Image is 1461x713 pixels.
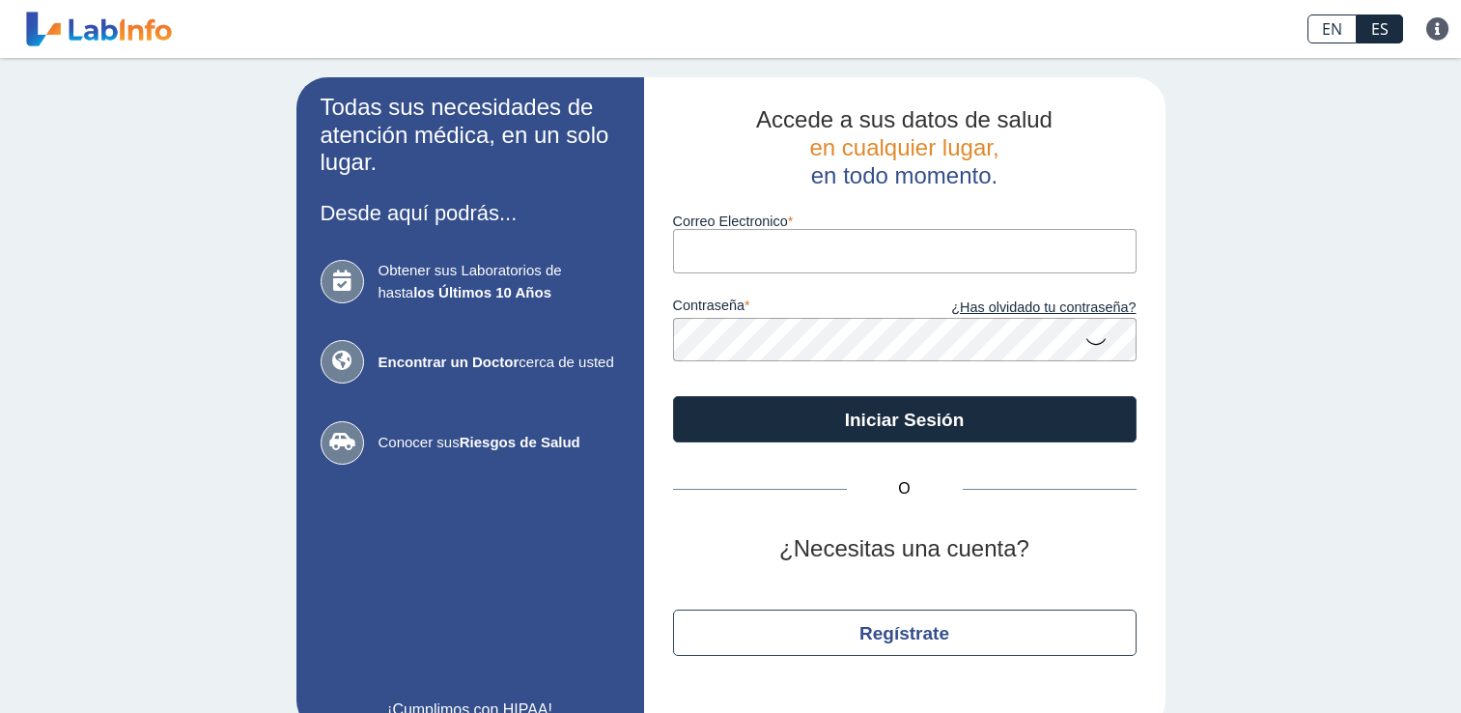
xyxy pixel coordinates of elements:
label: contraseña [673,298,905,319]
span: en todo momento. [811,162,997,188]
b: Riesgos de Salud [460,434,580,450]
button: Iniciar Sesión [673,396,1137,442]
a: EN [1307,14,1357,43]
h2: Todas sus necesidades de atención médica, en un solo lugar. [321,94,620,177]
button: Regístrate [673,610,1137,656]
b: los Últimos 10 Años [413,284,551,300]
span: Conocer sus [379,432,620,454]
b: Encontrar un Doctor [379,354,520,370]
h2: ¿Necesitas una cuenta? [673,535,1137,563]
label: Correo Electronico [673,214,1137,229]
span: Obtener sus Laboratorios de hasta [379,260,620,303]
span: Accede a sus datos de salud [756,106,1053,132]
span: cerca de usted [379,352,620,374]
span: O [847,477,963,500]
a: ES [1357,14,1403,43]
span: en cualquier lugar, [809,134,998,160]
h3: Desde aquí podrás... [321,201,620,225]
a: ¿Has olvidado tu contraseña? [905,298,1137,319]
